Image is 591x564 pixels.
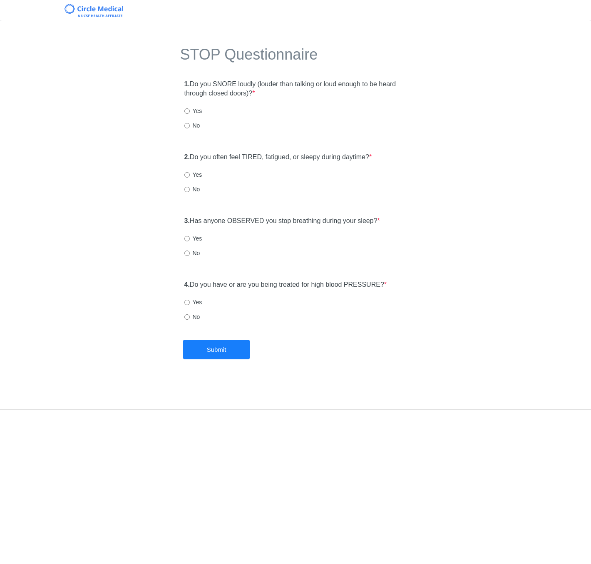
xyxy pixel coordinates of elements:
[65,4,123,17] img: Circle Medical Logo
[184,236,190,241] input: Yes
[184,298,202,306] label: Yes
[184,234,202,243] label: Yes
[184,217,190,224] strong: 3.
[184,251,190,256] input: No
[184,121,200,130] label: No
[184,281,190,288] strong: 4.
[184,187,190,192] input: No
[184,80,190,88] strong: 1.
[184,313,200,321] label: No
[184,172,190,178] input: Yes
[184,280,387,290] label: Do you have or are you being treated for high blood PRESSURE?
[184,216,380,226] label: Has anyone OBSERVED you stop breathing during your sleep?
[184,108,190,114] input: Yes
[184,300,190,305] input: Yes
[184,80,407,99] label: Do you SNORE loudly (louder than talking or loud enough to be heard through closed doors)?
[184,185,200,193] label: No
[184,107,202,115] label: Yes
[183,340,250,359] button: Submit
[184,314,190,320] input: No
[180,46,411,67] h1: STOP Questionnaire
[184,123,190,128] input: No
[184,153,372,162] label: Do you often feel TIRED, fatigued, or sleepy during daytime?
[184,170,202,179] label: Yes
[184,249,200,257] label: No
[184,153,190,160] strong: 2.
